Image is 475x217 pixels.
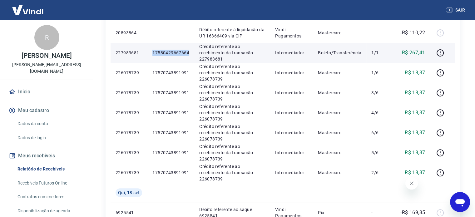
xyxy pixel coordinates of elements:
p: 226078739 [116,90,142,96]
p: Crédito referente ao recebimento da transação 226078739 [199,103,265,122]
span: Olá! Precisa de ajuda? [4,4,52,9]
p: R$ 18,37 [405,69,425,76]
a: Recebíveis Futuros Online [15,177,86,190]
iframe: Fechar mensagem [405,177,418,190]
p: Intermediador [275,90,308,96]
p: Crédito referente ao recebimento da transação 226078739 [199,83,265,102]
p: Débito referente à liquidação da UR 16366409 via CIP [199,27,265,39]
p: Vindi Pagamentos [275,27,308,39]
p: 17570743891991 [152,90,189,96]
p: [PERSON_NAME][EMAIL_ADDRESS][DOMAIN_NAME] [5,62,88,75]
p: 4/6 [371,110,390,116]
p: Mastercard [318,90,361,96]
p: - [371,210,390,216]
p: -R$ 169,35 [400,209,425,216]
p: Intermediador [275,50,308,56]
a: Dados da conta [15,117,86,130]
p: R$ 18,37 [405,109,425,116]
p: Crédito referente ao recebimento da transação 226078739 [199,123,265,142]
p: - [371,30,390,36]
p: 227983681 [116,50,142,56]
p: Intermediador [275,70,308,76]
a: Dados de login [15,131,86,144]
img: Vindi [7,0,48,19]
p: 6/6 [371,130,390,136]
p: 17570743891991 [152,110,189,116]
iframe: Botão para abrir a janela de mensagens [450,192,470,212]
p: 17570743891991 [152,150,189,156]
p: -R$ 110,22 [400,29,425,37]
p: 226078739 [116,70,142,76]
span: Qui, 18 set [118,190,140,196]
p: R$ 18,37 [405,129,425,136]
p: 17570743891991 [152,130,189,136]
a: Relatório de Recebíveis [15,163,86,175]
p: Mastercard [318,30,361,36]
p: 20893864 [116,30,142,36]
p: Mastercard [318,130,361,136]
p: 226078739 [116,170,142,176]
p: R$ 18,37 [405,149,425,156]
p: R$ 267,41 [402,49,425,57]
p: 226078739 [116,110,142,116]
p: Crédito referente ao recebimento da transação 226078739 [199,63,265,82]
p: Intermediador [275,150,308,156]
p: Intermediador [275,130,308,136]
p: 17570743891991 [152,70,189,76]
button: Meus recebíveis [7,149,86,163]
p: 17570743891991 [152,170,189,176]
p: Crédito referente ao recebimento da transação 226078739 [199,143,265,162]
p: 3/6 [371,90,390,96]
p: 17580429667664 [152,50,189,56]
div: R [34,25,59,50]
p: Mastercard [318,170,361,176]
p: 5/6 [371,150,390,156]
p: Crédito referente ao recebimento da transação 227983681 [199,43,265,62]
a: Contratos com credores [15,190,86,203]
p: 1/1 [371,50,390,56]
a: Início [7,85,86,99]
p: Crédito referente ao recebimento da transação 226078739 [199,163,265,182]
p: R$ 18,37 [405,89,425,96]
p: 2/6 [371,170,390,176]
button: Sair [445,4,468,16]
p: 226078739 [116,130,142,136]
p: 6925541 [116,210,142,216]
p: Intermediador [275,170,308,176]
p: R$ 18,37 [405,169,425,176]
p: Pix [318,210,361,216]
p: [PERSON_NAME] [22,52,72,59]
p: 226078739 [116,150,142,156]
p: Mastercard [318,110,361,116]
p: Mastercard [318,150,361,156]
button: Meu cadastro [7,104,86,117]
p: 1/6 [371,70,390,76]
p: Mastercard [318,70,361,76]
p: Boleto/Transferência [318,50,361,56]
p: Intermediador [275,110,308,116]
